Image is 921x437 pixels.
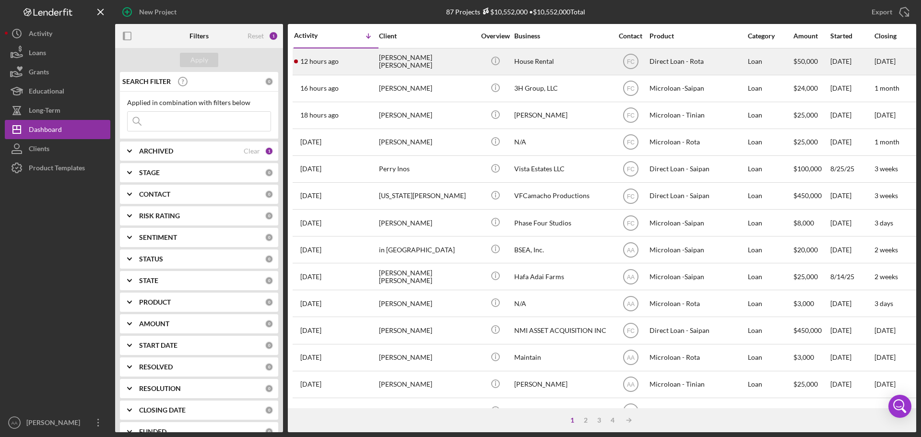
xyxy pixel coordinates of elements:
[626,300,634,307] text: AA
[300,138,321,146] time: 2025-09-09 02:44
[514,399,610,424] div: N/A
[190,53,208,67] div: Apply
[379,32,475,40] div: Client
[748,76,792,101] div: Loan
[793,32,829,40] div: Amount
[830,49,874,74] div: [DATE]
[139,212,180,220] b: RISK RATING
[649,130,745,155] div: Microloan - Rota
[626,247,634,253] text: AA
[379,399,475,424] div: [PERSON_NAME]
[627,112,635,119] text: FC
[265,363,273,371] div: 0
[830,76,874,101] div: [DATE]
[874,380,896,388] time: [DATE]
[514,32,610,40] div: Business
[514,49,610,74] div: House Rental
[29,62,49,84] div: Grants
[626,354,634,361] text: AA
[874,407,896,415] time: [DATE]
[627,166,635,173] text: FC
[139,320,169,328] b: AMOUNT
[5,62,110,82] a: Grants
[300,300,321,307] time: 2025-08-10 23:09
[379,345,475,370] div: [PERSON_NAME]
[830,291,874,316] div: [DATE]
[862,2,916,22] button: Export
[300,192,321,200] time: 2025-08-26 06:52
[872,2,892,22] div: Export
[514,210,610,236] div: Phase Four Studios
[294,32,336,39] div: Activity
[874,191,898,200] time: 3 weeks
[139,363,173,371] b: RESOLVED
[379,291,475,316] div: [PERSON_NAME]
[830,318,874,343] div: [DATE]
[514,345,610,370] div: Maintain
[29,82,64,103] div: Educational
[300,327,321,334] time: 2025-07-31 05:31
[139,234,177,241] b: SENTIMENT
[5,24,110,43] button: Activity
[139,342,177,349] b: START DATE
[300,111,339,119] time: 2025-09-17 03:22
[300,380,321,388] time: 2025-07-23 01:58
[5,82,110,101] button: Educational
[265,427,273,436] div: 0
[29,158,85,180] div: Product Templates
[5,120,110,139] button: Dashboard
[888,395,911,418] div: Open Intercom Messenger
[12,420,18,425] text: AA
[874,246,898,254] time: 2 weeks
[5,158,110,177] button: Product Templates
[265,233,273,242] div: 0
[514,237,610,262] div: BSEA, Inc.
[300,219,321,227] time: 2025-08-22 02:35
[29,120,62,142] div: Dashboard
[830,237,874,262] div: [DATE]
[514,76,610,101] div: 3H Group, LLC
[748,156,792,182] div: Loan
[514,130,610,155] div: N/A
[300,84,339,92] time: 2025-09-17 05:43
[300,246,321,254] time: 2025-08-18 10:03
[606,416,619,424] div: 4
[5,43,110,62] a: Loans
[627,328,635,334] text: FC
[514,183,610,209] div: VFCamacho Productions
[265,276,273,285] div: 0
[874,272,898,281] time: 2 weeks
[748,103,792,128] div: Loan
[514,156,610,182] div: Vista Estates LLC
[300,354,321,361] time: 2025-07-25 02:15
[265,319,273,328] div: 0
[748,345,792,370] div: Loan
[265,168,273,177] div: 0
[793,191,822,200] span: $450,000
[514,264,610,289] div: Hafa Adai Farms
[830,156,874,182] div: 8/25/25
[649,372,745,397] div: Microloan - Tinian
[477,32,513,40] div: Overview
[139,277,158,284] b: STATE
[874,165,898,173] time: 3 weeks
[29,139,49,161] div: Clients
[649,32,745,40] div: Product
[649,318,745,343] div: Direct Loan - Saipan
[830,264,874,289] div: 8/14/25
[874,299,893,307] time: 3 days
[793,219,814,227] span: $8,000
[379,103,475,128] div: [PERSON_NAME]
[592,416,606,424] div: 3
[139,169,160,177] b: STAGE
[793,57,818,65] span: $50,000
[248,32,264,40] div: Reset
[5,413,110,432] button: AA[PERSON_NAME]
[5,101,110,120] button: Long-Term
[514,103,610,128] div: [PERSON_NAME]
[5,139,110,158] a: Clients
[748,264,792,289] div: Loan
[793,299,814,307] span: $3,000
[265,147,273,155] div: 1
